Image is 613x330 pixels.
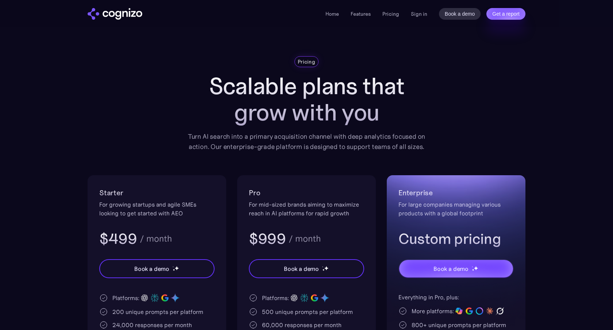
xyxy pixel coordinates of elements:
[322,269,325,271] img: star
[112,293,139,302] div: Platforms:
[99,229,137,248] h3: $499
[439,8,481,20] a: Book a demo
[99,259,215,278] a: Book a demostarstarstar
[486,8,525,20] a: Get a report
[99,200,215,218] div: For growing startups and agile SMEs looking to get started with AEO
[249,259,364,278] a: Book a demostarstarstar
[88,8,142,20] img: cognizo logo
[412,307,454,315] div: More platforms:
[433,264,469,273] div: Book a demo
[398,259,514,278] a: Book a demostarstarstar
[398,293,514,302] div: Everything in Pro, plus:
[472,269,474,271] img: star
[262,293,289,302] div: Platforms:
[249,187,364,199] h2: Pro
[88,8,142,20] a: home
[173,269,175,271] img: star
[262,307,353,316] div: 500 unique prompts per platform
[140,234,172,243] div: / month
[284,264,319,273] div: Book a demo
[398,200,514,218] div: For large companies managing various products with a global footprint
[398,187,514,199] h2: Enterprise
[112,321,192,329] div: 24,000 responses per month
[99,187,215,199] h2: Starter
[173,266,174,267] img: star
[249,200,364,218] div: For mid-sized brands aiming to maximize reach in AI platforms for rapid growth
[174,266,179,270] img: star
[249,229,286,248] h3: $999
[134,264,169,273] div: Book a demo
[112,307,203,316] div: 200 unique prompts per platform
[298,58,315,65] div: Pricing
[412,321,506,329] div: 800+ unique prompts per platform
[262,321,342,329] div: 60,000 responses per month
[324,266,329,270] img: star
[474,266,478,270] img: star
[398,229,514,248] h3: Custom pricing
[322,266,323,267] img: star
[182,73,431,126] h1: Scalable plans that grow with you
[351,11,371,17] a: Features
[325,11,339,17] a: Home
[411,9,427,18] a: Sign in
[382,11,399,17] a: Pricing
[289,234,321,243] div: / month
[182,131,431,152] div: Turn AI search into a primary acquisition channel with deep analytics focused on action. Our ente...
[472,266,473,267] img: star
